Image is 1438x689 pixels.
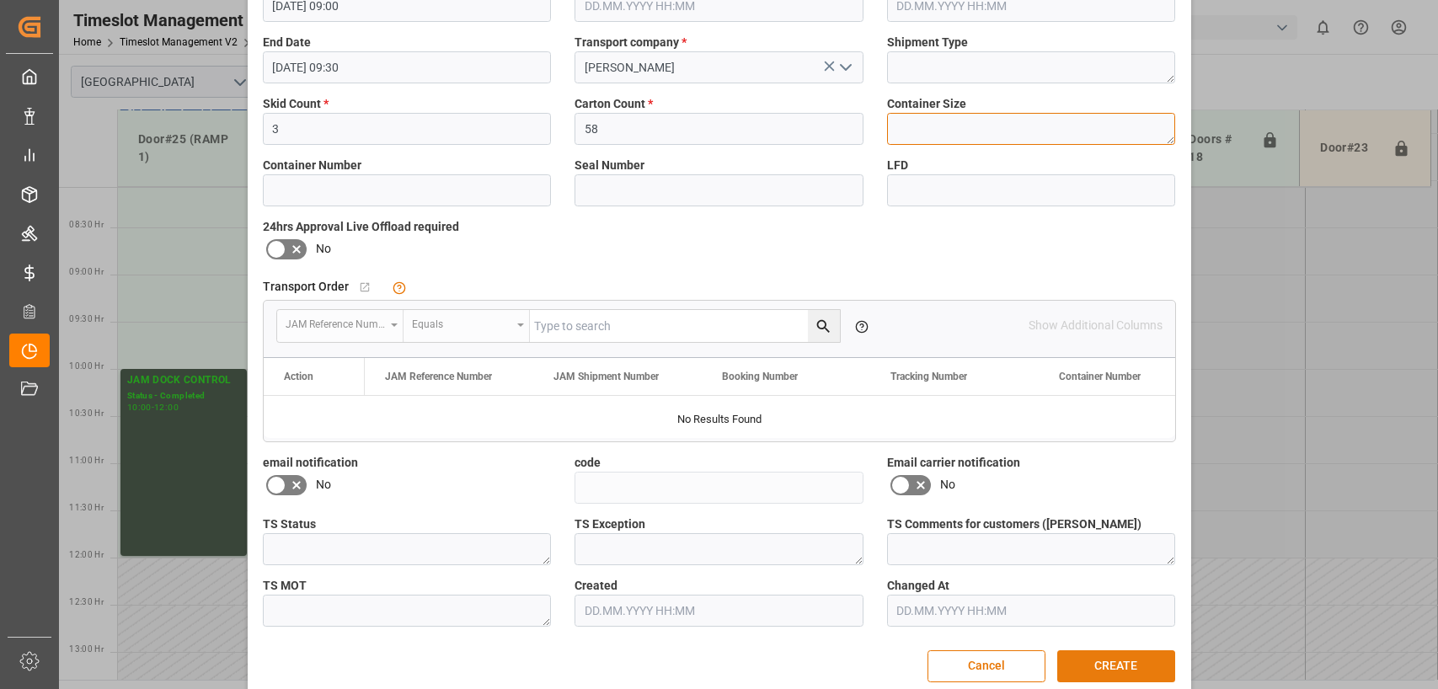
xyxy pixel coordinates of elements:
[575,577,617,595] span: Created
[277,310,404,342] button: open menu
[263,577,307,595] span: TS MOT
[575,454,601,472] span: code
[404,310,530,342] button: open menu
[412,312,511,332] div: Equals
[553,371,659,382] span: JAM Shipment Number
[927,650,1045,682] button: Cancel
[887,515,1141,533] span: TS Comments for customers ([PERSON_NAME])
[575,157,644,174] span: Seal Number
[722,371,798,382] span: Booking Number
[575,515,645,533] span: TS Exception
[575,34,687,51] span: Transport company
[263,157,361,174] span: Container Number
[831,55,857,81] button: open menu
[890,371,967,382] span: Tracking Number
[887,95,966,113] span: Container Size
[286,312,385,332] div: JAM Reference Number
[316,240,331,258] span: No
[530,310,840,342] input: Type to search
[263,95,329,113] span: Skid Count
[887,454,1020,472] span: Email carrier notification
[1057,650,1175,682] button: CREATE
[263,278,349,296] span: Transport Order
[887,157,908,174] span: LFD
[316,476,331,494] span: No
[575,95,653,113] span: Carton Count
[263,515,316,533] span: TS Status
[887,577,949,595] span: Changed At
[1059,371,1141,382] span: Container Number
[940,476,955,494] span: No
[263,218,459,236] span: 24hrs Approval Live Offload required
[284,371,313,382] div: Action
[887,34,968,51] span: Shipment Type
[887,595,1176,627] input: DD.MM.YYYY HH:MM
[263,34,311,51] span: End Date
[263,51,552,83] input: DD.MM.YYYY HH:MM
[808,310,840,342] button: search button
[575,595,863,627] input: DD.MM.YYYY HH:MM
[385,371,492,382] span: JAM Reference Number
[263,454,358,472] span: email notification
